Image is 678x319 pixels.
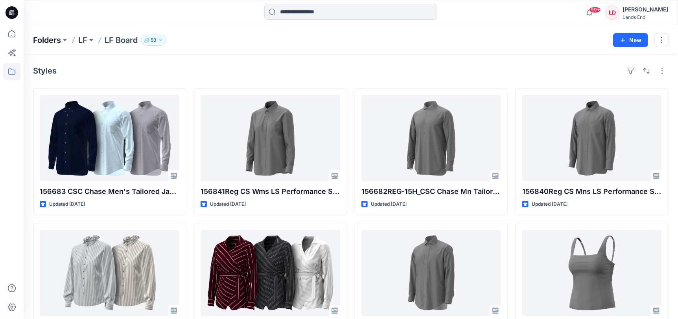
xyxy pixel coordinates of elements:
[613,33,648,47] button: New
[623,14,668,20] div: Lands End
[605,6,619,20] div: LD
[522,230,662,316] a: 155368REG_Womens Corset Seamed Tankini Top_Fit_revised_20250613
[49,200,85,208] p: Updated [DATE]
[201,95,340,181] a: 156841Reg CS Wms LS Performance Stretch Dress Shirt 09-30-25
[33,66,57,76] h4: Styles
[78,35,87,46] a: LF
[40,95,179,181] a: 156683 CSC Chase Men's Tailored Jacquard Broadcloth Button Down Shirsss 09-30
[40,186,179,197] p: 156683 CSC Chase Men's Tailored Jacquard Broadcloth Button Down Shirsss 09-30
[141,35,166,46] button: 53
[522,186,662,197] p: 156840Reg CS Mns LS Performance Stretch Dress Shirt_9-29
[201,230,340,316] a: 156701 CSC Wells Fargo Wm Tailored Wrap Shirt 9-18
[371,200,407,208] p: Updated [DATE]
[522,95,662,181] a: 156840Reg CS Mns LS Performance Stretch Dress Shirt_9-29
[361,230,501,316] a: 156711Reg CSC Wells Fargo Men's Textured LS Dress Shirt 09-16-25
[589,7,601,13] span: 99+
[623,5,668,14] div: [PERSON_NAME]
[40,230,179,316] a: 156663Reg CSC Chase Wm CoolMax Striped Ruffle Collar Shirt-FH26 20250929
[210,200,246,208] p: Updated [DATE]
[361,95,501,181] a: 156682REG-15H_CSC Chase Mn Tailored Textured Herringbone Spread Collar Shirt_20250930
[532,200,567,208] p: Updated [DATE]
[105,35,138,46] p: LF Board
[33,35,61,46] a: Folders
[151,36,157,44] p: 53
[361,186,501,197] p: 156682REG-15H_CSC Chase Mn Tailored Textured Herringbone Spread Collar Shirt_20250930
[201,186,340,197] p: 156841Reg CS Wms LS Performance Stretch Dress Shirt [DATE]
